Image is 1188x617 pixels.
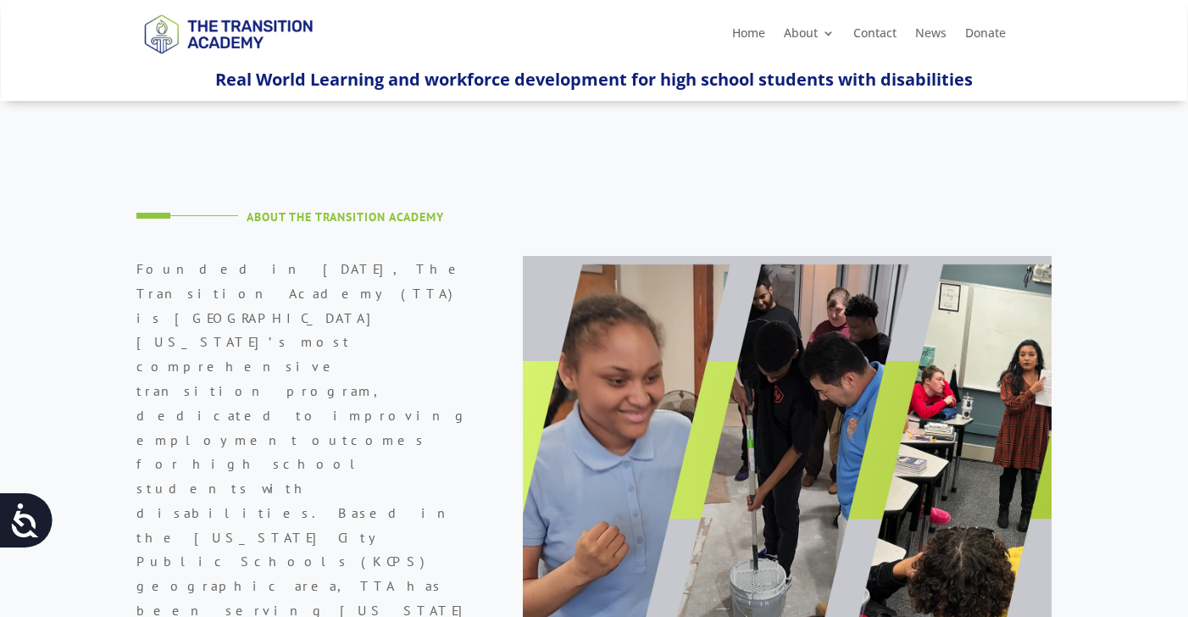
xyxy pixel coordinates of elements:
img: TTA Brand_TTA Primary Logo_Horizontal_Light BG [136,3,319,64]
a: News [915,27,947,46]
a: Donate [965,27,1006,46]
a: Contact [853,27,897,46]
a: About [784,27,835,46]
a: Logo-Noticias [136,51,319,67]
span: Real World Learning and workforce development for high school students with disabilities [215,68,973,91]
h4: About The Transition Academy [247,211,472,231]
a: Home [732,27,765,46]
